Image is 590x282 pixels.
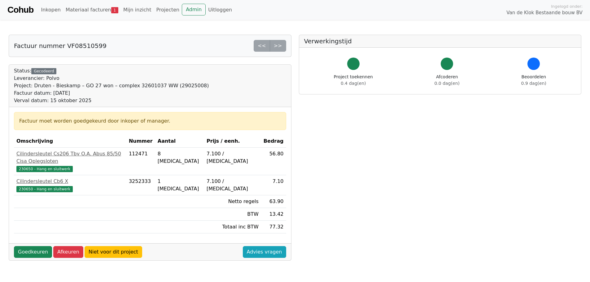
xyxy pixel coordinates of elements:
div: Cilindersleutel Cs206 Tbv O.A. Abus 85/50 Cisa Oplegsloten [16,150,124,165]
a: Niet voor dit project [85,246,142,258]
td: 77.32 [261,221,286,233]
div: Leverancier: Polvo [14,75,209,82]
span: 230650 - Hang en sluitwerk [16,166,73,172]
th: Aantal [155,135,204,148]
div: Factuur moet worden goedgekeurd door inkoper of manager. [19,117,281,125]
td: 7.10 [261,175,286,195]
th: Omschrijving [14,135,126,148]
div: Project: Druten - Bieskamp – GO 27 won – complex 32601037 WW (29025008) [14,82,209,89]
span: 0.9 dag(en) [521,81,546,86]
a: Inkopen [38,4,63,16]
span: 230650 - Hang en sluitwerk [16,186,73,192]
td: 13.42 [261,208,286,221]
a: Uitloggen [206,4,234,16]
span: 0.4 dag(en) [341,81,366,86]
span: 0.0 dag(en) [435,81,460,86]
th: Nummer [126,135,155,148]
td: 112471 [126,148,155,175]
div: Verval datum: 15 oktober 2025 [14,97,209,104]
td: 63.90 [261,195,286,208]
div: Gecodeerd [31,68,56,74]
th: Bedrag [261,135,286,148]
a: Cilindersleutel Cb6 X230650 - Hang en sluitwerk [16,178,124,193]
a: Cohub [7,2,33,17]
td: BTW [204,208,261,221]
div: Project toekennen [334,74,373,87]
div: 8 [MEDICAL_DATA] [158,150,202,165]
div: Cilindersleutel Cb6 X [16,178,124,185]
span: Ingelogd onder: [551,3,583,9]
span: 1 [111,7,118,13]
a: Afkeuren [53,246,83,258]
a: Goedkeuren [14,246,52,258]
td: 56.80 [261,148,286,175]
td: Netto regels [204,195,261,208]
td: Totaal inc BTW [204,221,261,233]
div: Beoordelen [521,74,546,87]
td: 3252333 [126,175,155,195]
div: 7.100 / [MEDICAL_DATA] [207,150,259,165]
a: Projecten [154,4,182,16]
th: Prijs / eenh. [204,135,261,148]
div: Factuur datum: [DATE] [14,89,209,97]
a: Advies vragen [243,246,286,258]
a: Cilindersleutel Cs206 Tbv O.A. Abus 85/50 Cisa Oplegsloten230650 - Hang en sluitwerk [16,150,124,172]
a: Mijn inzicht [121,4,154,16]
div: 1 [MEDICAL_DATA] [158,178,202,193]
a: Materiaal facturen1 [63,4,121,16]
span: Van de Klok Bestaande bouw BV [506,9,583,16]
h5: Factuur nummer VF08510599 [14,42,107,50]
div: 7.100 / [MEDICAL_DATA] [207,178,259,193]
a: Admin [182,4,206,15]
div: Afcoderen [435,74,460,87]
div: Status: [14,67,209,104]
h5: Verwerkingstijd [304,37,576,45]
